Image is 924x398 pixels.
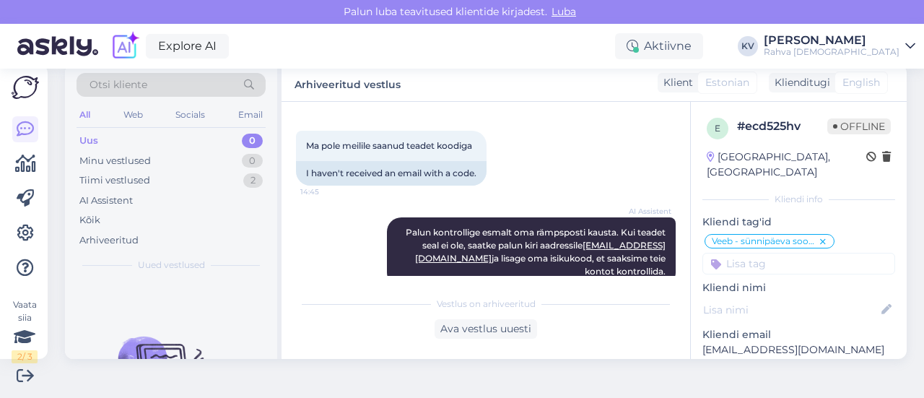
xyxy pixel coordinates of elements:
[243,173,263,188] div: 2
[658,75,693,90] div: Klient
[306,140,472,151] span: Ma pole meilile saanud teadet koodiga
[705,75,749,90] span: Estonian
[138,259,205,272] span: Uued vestlused
[12,298,38,363] div: Vaata siia
[702,193,895,206] div: Kliendi info
[769,75,830,90] div: Klienditugi
[242,154,263,168] div: 0
[79,134,98,148] div: Uus
[435,319,537,339] div: Ava vestlus uuesti
[235,105,266,124] div: Email
[764,46,899,58] div: Rahva [DEMOGRAPHIC_DATA]
[737,118,827,135] div: # ecd525hv
[715,123,720,134] span: e
[296,161,487,186] div: I haven't received an email with a code.
[764,35,915,58] a: [PERSON_NAME]Rahva [DEMOGRAPHIC_DATA]
[702,327,895,342] p: Kliendi email
[146,34,229,59] a: Explore AI
[764,35,899,46] div: [PERSON_NAME]
[703,302,879,318] input: Lisa nimi
[79,154,151,168] div: Minu vestlused
[242,134,263,148] div: 0
[121,105,146,124] div: Web
[547,5,580,18] span: Luba
[827,118,891,134] span: Offline
[738,36,758,56] div: KV
[12,76,39,99] img: Askly Logo
[79,213,100,228] div: Kõik
[702,215,895,230] p: Kliendi tag'id
[437,298,536,311] span: Vestlus on arhiveeritud
[615,33,703,59] div: Aktiivne
[702,342,895,358] p: [EMAIL_ADDRESS][DOMAIN_NAME]
[712,237,818,246] span: Veeb - sünnipäeva sooduskood
[702,253,895,274] input: Lisa tag
[702,280,895,295] p: Kliendi nimi
[617,206,671,217] span: AI Assistent
[842,75,880,90] span: English
[173,105,208,124] div: Socials
[79,233,139,248] div: Arhiveeritud
[300,186,354,197] span: 14:45
[77,105,93,124] div: All
[90,77,147,92] span: Otsi kliente
[406,227,668,277] span: Palun kontrollige esmalt oma rämpsposti kausta. Kui teadet seal ei ole, saatke palun kiri aadress...
[12,350,38,363] div: 2 / 3
[79,194,133,208] div: AI Assistent
[295,73,401,92] label: Arhiveeritud vestlus
[79,173,150,188] div: Tiimi vestlused
[110,31,140,61] img: explore-ai
[707,150,866,180] div: [GEOGRAPHIC_DATA], [GEOGRAPHIC_DATA]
